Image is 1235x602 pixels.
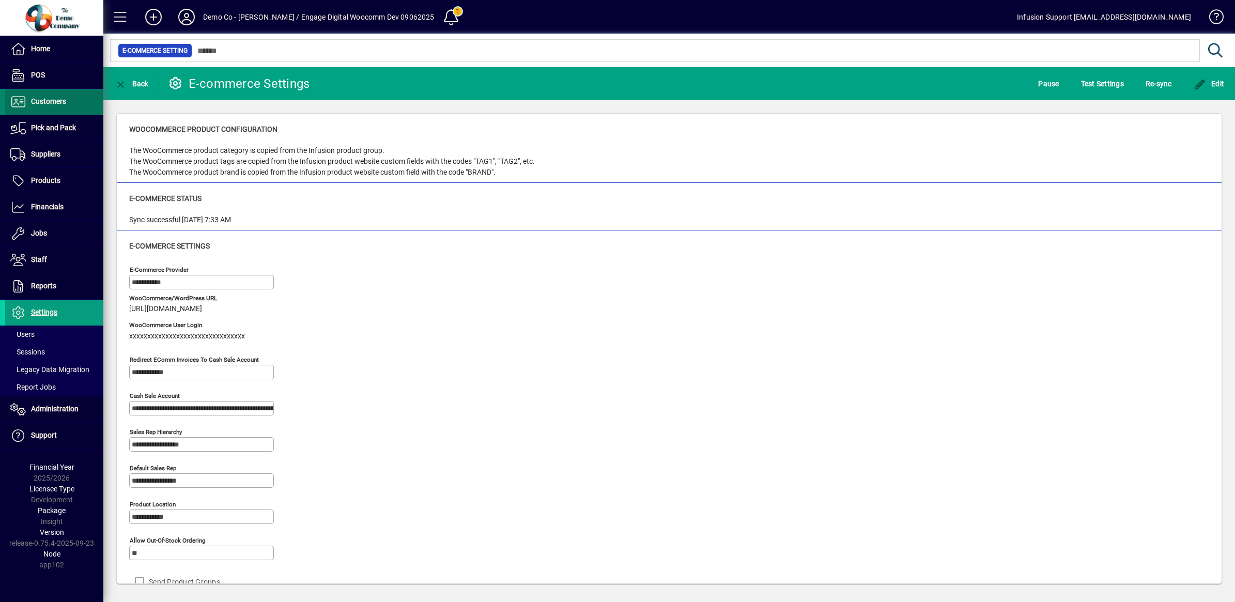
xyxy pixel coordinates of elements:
[5,194,103,220] a: Financials
[130,501,176,508] mat-label: Product location
[130,266,189,273] mat-label: E-commerce Provider
[5,378,103,396] a: Report Jobs
[31,229,47,237] span: Jobs
[40,528,64,536] span: Version
[31,203,64,211] span: Financials
[5,115,103,141] a: Pick and Pack
[29,463,74,471] span: Financial Year
[203,9,435,25] div: Demo Co - [PERSON_NAME] / Engage Digital Woocomm Dev 09062025
[129,242,210,250] span: E-commerce Settings
[5,343,103,361] a: Sessions
[31,431,57,439] span: Support
[38,506,66,515] span: Package
[114,80,149,88] span: Back
[1194,80,1225,88] span: Edit
[1201,2,1222,36] a: Knowledge Base
[122,45,188,56] span: E-commerce Setting
[170,8,203,26] button: Profile
[10,365,89,374] span: Legacy Data Migration
[1078,74,1126,93] button: Test Settings
[5,361,103,378] a: Legacy Data Migration
[43,550,60,558] span: Node
[1036,74,1061,93] button: Pause
[129,145,535,178] div: The WooCommerce product category is copied from the Infusion product group. The WooCommerce produ...
[103,74,160,93] app-page-header-button: Back
[31,150,60,158] span: Suppliers
[1038,75,1059,92] span: Pause
[31,308,57,316] span: Settings
[10,330,35,338] span: Users
[130,356,259,363] mat-label: Redirect eComm Invoices to Cash Sale Account
[31,405,79,413] span: Administration
[5,221,103,246] a: Jobs
[5,89,103,115] a: Customers
[130,465,176,472] mat-label: Default sales rep
[5,63,103,88] a: POS
[130,537,205,544] mat-label: Allow out-of-stock ordering
[31,44,50,53] span: Home
[129,332,245,341] span: xxxxxxxxxxxxxxxxxxxxxxxxxxxxxxxx
[112,74,151,93] button: Back
[5,423,103,449] a: Support
[31,255,47,264] span: Staff
[129,322,245,329] span: WooCommerce User Login
[29,485,74,493] span: Licensee Type
[129,125,277,133] span: WooCommerce product configuration
[31,71,45,79] span: POS
[5,326,103,343] a: Users
[5,396,103,422] a: Administration
[5,273,103,299] a: Reports
[31,124,76,132] span: Pick and Pack
[1191,74,1227,93] button: Edit
[129,214,231,225] div: Sync successful [DATE] 7:33 AM
[5,168,103,194] a: Products
[31,97,66,105] span: Customers
[129,305,202,313] span: [URL][DOMAIN_NAME]
[1143,74,1175,93] button: Re-sync
[5,142,103,167] a: Suppliers
[1017,9,1191,25] div: Infusion Support [EMAIL_ADDRESS][DOMAIN_NAME]
[130,428,182,436] mat-label: Sales Rep Hierarchy
[168,75,310,92] div: E-commerce Settings
[1081,75,1124,92] span: Test Settings
[31,282,56,290] span: Reports
[5,36,103,62] a: Home
[1146,75,1172,92] span: Re-sync
[130,392,180,399] mat-label: Cash sale account
[10,383,56,391] span: Report Jobs
[5,247,103,273] a: Staff
[10,348,45,356] span: Sessions
[137,8,170,26] button: Add
[129,194,202,203] span: E-commerce Status
[31,176,60,184] span: Products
